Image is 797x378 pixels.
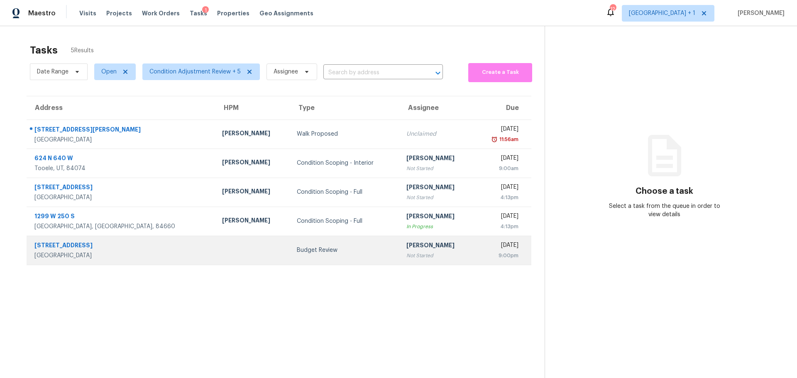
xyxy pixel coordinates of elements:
div: Budget Review [297,246,393,254]
div: [PERSON_NAME] [406,183,468,193]
th: Type [290,96,400,119]
div: [PERSON_NAME] [222,158,284,168]
span: 5 Results [71,46,94,55]
input: Search by address [323,66,420,79]
div: 4:13pm [481,222,518,231]
div: [DATE] [481,212,518,222]
button: Open [432,67,444,79]
div: 9:00pm [481,251,518,260]
div: [GEOGRAPHIC_DATA] [34,136,209,144]
th: Assignee [400,96,474,119]
div: [GEOGRAPHIC_DATA] [34,251,209,260]
div: Not Started [406,251,468,260]
div: [STREET_ADDRESS][PERSON_NAME] [34,125,209,136]
div: 9:00am [481,164,518,173]
th: Due [474,96,531,119]
div: [STREET_ADDRESS] [34,241,209,251]
span: Open [101,68,117,76]
div: Walk Proposed [297,130,393,138]
div: In Progress [406,222,468,231]
span: [GEOGRAPHIC_DATA] + 1 [629,9,695,17]
div: Not Started [406,164,468,173]
div: [PERSON_NAME] [222,216,284,227]
div: [DATE] [481,183,518,193]
th: HPM [215,96,290,119]
div: Not Started [406,193,468,202]
div: [DATE] [481,125,518,135]
div: 624 N 640 W [34,154,209,164]
span: Properties [217,9,249,17]
span: Create a Task [472,68,528,77]
span: Tasks [190,10,207,16]
th: Address [27,96,215,119]
div: Condition Scoping - Full [297,217,393,225]
div: Select a task from the queue in order to view details [605,202,724,219]
div: 1299 W 250 S [34,212,209,222]
span: Maestro [28,9,56,17]
div: Tooele, UT, 84074 [34,164,209,173]
div: [PERSON_NAME] [222,187,284,198]
div: [PERSON_NAME] [406,154,468,164]
div: [STREET_ADDRESS] [34,183,209,193]
div: 11:56am [498,135,518,144]
span: Date Range [37,68,68,76]
div: [DATE] [481,154,518,164]
div: Condition Scoping - Interior [297,159,393,167]
span: Visits [79,9,96,17]
h3: Choose a task [636,187,693,195]
h2: Tasks [30,46,58,54]
div: 1 [202,6,209,15]
span: Work Orders [142,9,180,17]
span: [PERSON_NAME] [734,9,785,17]
button: Create a Task [468,63,532,82]
div: 12 [610,5,616,13]
span: Condition Adjustment Review + 5 [149,68,241,76]
div: [PERSON_NAME] [222,129,284,139]
img: Overdue Alarm Icon [491,135,498,144]
div: [GEOGRAPHIC_DATA], [GEOGRAPHIC_DATA], 84660 [34,222,209,231]
div: [PERSON_NAME] [406,212,468,222]
span: Assignee [274,68,298,76]
div: Unclaimed [406,130,468,138]
div: 4:13pm [481,193,518,202]
div: [GEOGRAPHIC_DATA] [34,193,209,202]
span: Projects [106,9,132,17]
div: Condition Scoping - Full [297,188,393,196]
div: [DATE] [481,241,518,251]
span: Geo Assignments [259,9,313,17]
div: [PERSON_NAME] [406,241,468,251]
